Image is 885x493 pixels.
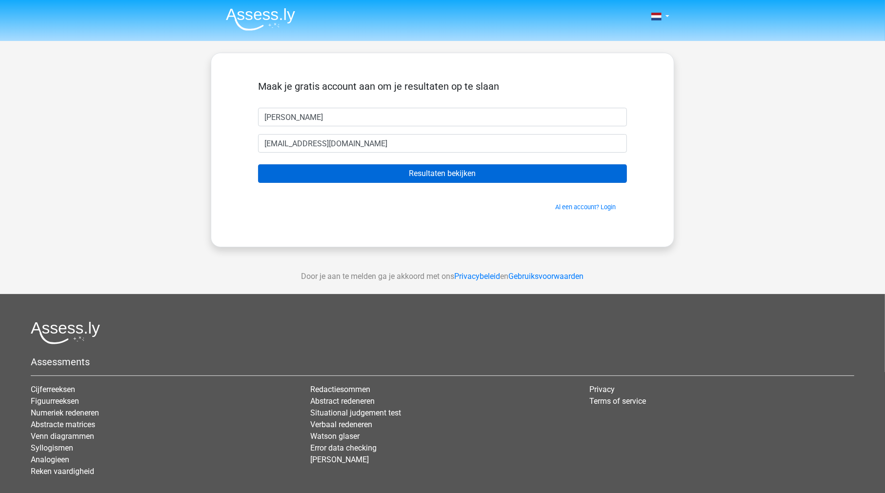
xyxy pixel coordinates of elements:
a: Verbaal redeneren [310,420,372,429]
a: Reken vaardigheid [31,467,94,476]
a: Situational judgement test [310,408,401,417]
a: Error data checking [310,443,377,453]
img: Assessly logo [31,321,100,344]
a: Watson glaser [310,432,360,441]
a: [PERSON_NAME] [310,455,369,464]
input: Voornaam [258,108,627,126]
a: Analogieen [31,455,69,464]
input: Resultaten bekijken [258,164,627,183]
a: Gebruiksvoorwaarden [509,272,584,281]
h5: Maak je gratis account aan om je resultaten op te slaan [258,80,627,92]
a: Terms of service [589,396,646,406]
a: Privacy [589,385,615,394]
a: Numeriek redeneren [31,408,99,417]
a: Abstract redeneren [310,396,375,406]
a: Syllogismen [31,443,73,453]
a: Redactiesommen [310,385,370,394]
h5: Assessments [31,356,854,368]
img: Assessly [226,8,295,31]
a: Al een account? Login [555,203,616,211]
a: Venn diagrammen [31,432,94,441]
a: Privacybeleid [455,272,501,281]
a: Cijferreeksen [31,385,75,394]
a: Abstracte matrices [31,420,95,429]
a: Figuurreeksen [31,396,79,406]
input: Email [258,134,627,153]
